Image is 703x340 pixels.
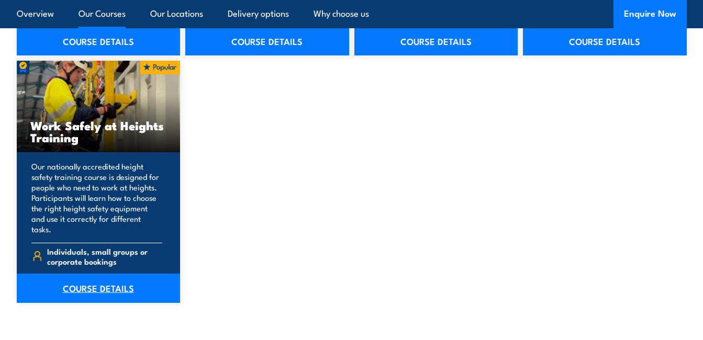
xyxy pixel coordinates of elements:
a: COURSE DETAILS [354,26,518,55]
a: COURSE DETAILS [17,26,181,55]
a: COURSE DETAILS [185,26,349,55]
span: Individuals, small groups or corporate bookings [47,246,162,266]
a: COURSE DETAILS [17,274,181,303]
a: COURSE DETAILS [523,26,687,55]
p: Our nationally accredited height safety training course is designed for people who need to work a... [31,161,163,234]
h3: Work Safely at Heights Training [30,119,167,143]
